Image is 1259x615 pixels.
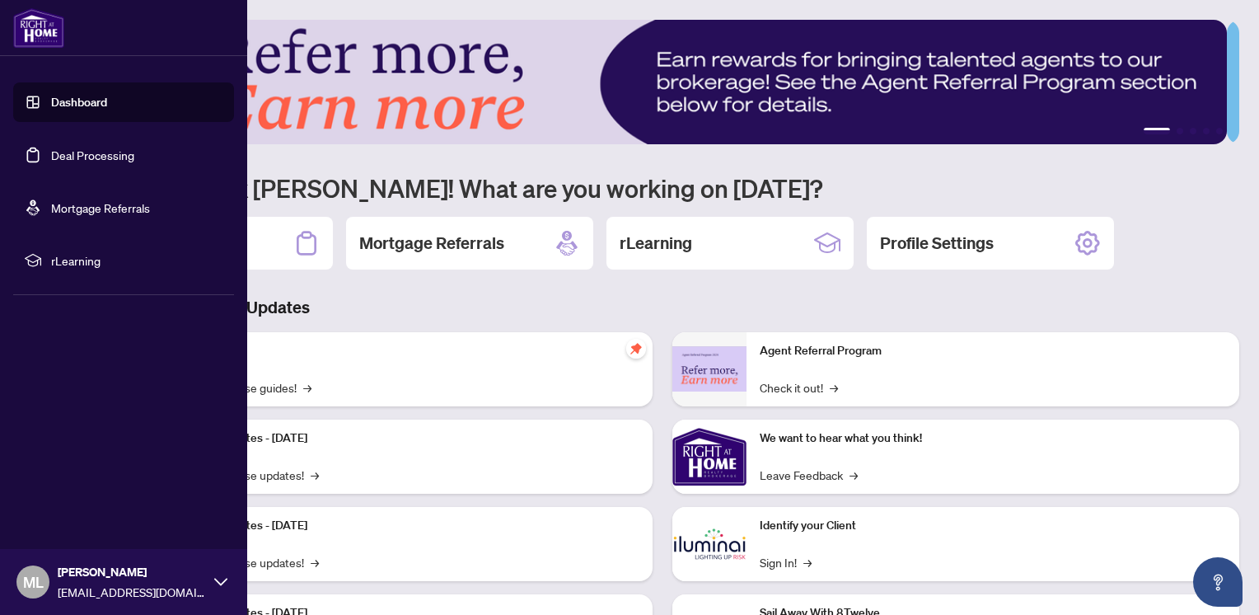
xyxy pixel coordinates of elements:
[51,251,222,270] span: rLearning
[311,466,319,484] span: →
[173,430,639,448] p: Platform Updates - [DATE]
[13,8,64,48] img: logo
[830,378,838,397] span: →
[620,232,692,255] h2: rLearning
[51,200,150,215] a: Mortgage Referrals
[1193,557,1243,607] button: Open asap
[1177,128,1183,134] button: 2
[23,570,44,594] span: ML
[58,583,206,601] span: [EMAIL_ADDRESS][DOMAIN_NAME]
[311,553,319,571] span: →
[86,20,1227,144] img: Slide 0
[1203,128,1210,134] button: 4
[303,378,311,397] span: →
[359,232,504,255] h2: Mortgage Referrals
[1190,128,1196,134] button: 3
[51,95,107,110] a: Dashboard
[672,346,747,392] img: Agent Referral Program
[760,342,1226,360] p: Agent Referral Program
[760,517,1226,535] p: Identify your Client
[86,296,1239,319] h3: Brokerage & Industry Updates
[1144,128,1170,134] button: 1
[173,517,639,535] p: Platform Updates - [DATE]
[880,232,994,255] h2: Profile Settings
[173,342,639,360] p: Self-Help
[760,430,1226,448] p: We want to hear what you think!
[86,172,1239,204] h1: Welcome back [PERSON_NAME]! What are you working on [DATE]?
[760,553,812,571] a: Sign In!→
[626,339,646,359] span: pushpin
[51,148,134,162] a: Deal Processing
[760,378,838,397] a: Check it out!→
[803,553,812,571] span: →
[760,466,858,484] a: Leave Feedback→
[849,466,858,484] span: →
[672,420,747,494] img: We want to hear what you think!
[58,563,206,581] span: [PERSON_NAME]
[672,507,747,581] img: Identify your Client
[1216,128,1223,134] button: 5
